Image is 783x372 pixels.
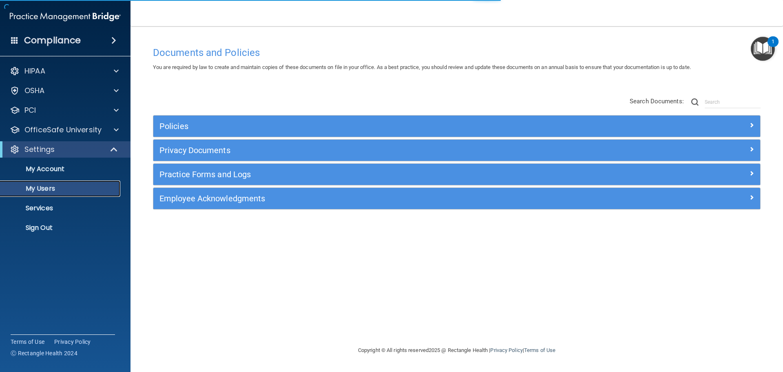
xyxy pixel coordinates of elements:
[691,98,699,106] img: ic-search.3b580494.png
[24,105,36,115] p: PCI
[705,96,761,108] input: Search
[5,224,117,232] p: Sign Out
[490,347,522,353] a: Privacy Policy
[10,125,119,135] a: OfficeSafe University
[11,349,77,357] span: Ⓒ Rectangle Health 2024
[159,194,602,203] h5: Employee Acknowledgments
[5,165,117,173] p: My Account
[11,338,44,346] a: Terms of Use
[24,125,102,135] p: OfficeSafe University
[10,105,119,115] a: PCI
[159,122,602,131] h5: Policies
[159,144,754,157] a: Privacy Documents
[159,146,602,155] h5: Privacy Documents
[630,98,684,105] span: Search Documents:
[10,66,119,76] a: HIPAA
[524,347,555,353] a: Terms of Use
[24,145,55,154] p: Settings
[24,66,45,76] p: HIPAA
[10,9,121,25] img: PMB logo
[10,145,118,154] a: Settings
[24,86,45,96] p: OSHA
[5,185,117,193] p: My Users
[54,338,91,346] a: Privacy Policy
[159,168,754,181] a: Practice Forms and Logs
[772,42,774,52] div: 1
[153,47,761,58] h4: Documents and Policies
[153,64,691,70] span: You are required by law to create and maintain copies of these documents on file in your office. ...
[159,192,754,205] a: Employee Acknowledgments
[10,86,119,96] a: OSHA
[5,204,117,212] p: Services
[751,37,775,61] button: Open Resource Center, 1 new notification
[159,170,602,179] h5: Practice Forms and Logs
[24,35,81,46] h4: Compliance
[308,337,606,363] div: Copyright © All rights reserved 2025 @ Rectangle Health | |
[159,120,754,133] a: Policies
